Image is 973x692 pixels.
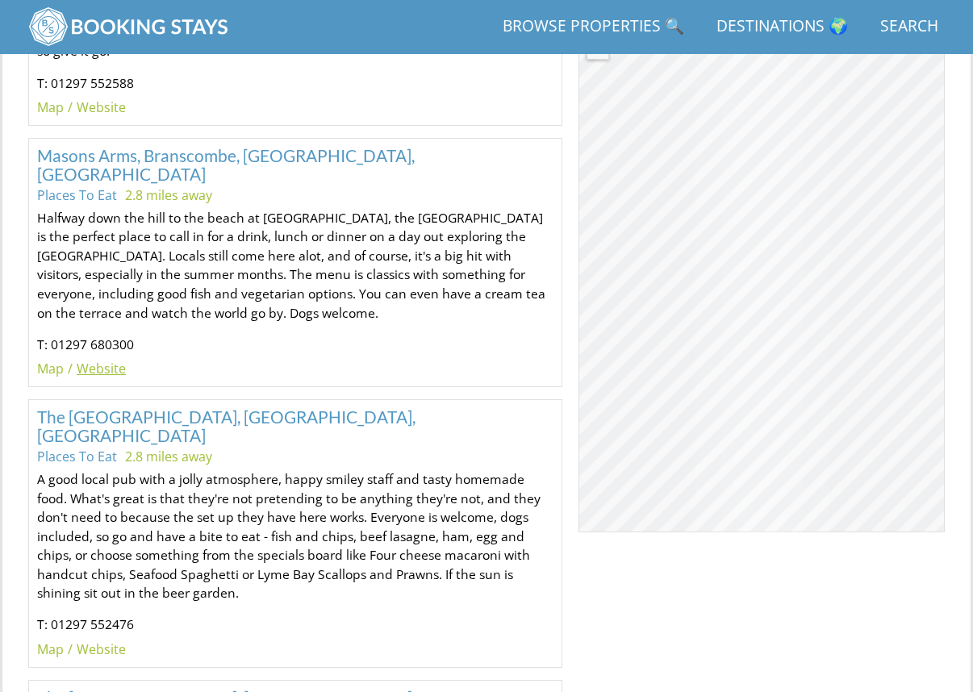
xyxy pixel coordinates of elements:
[37,186,117,204] a: Places To Eat
[28,6,230,47] img: BookingStays
[37,74,553,94] p: T: 01297 552588
[37,640,64,658] a: Map
[77,640,126,658] a: Website
[579,9,944,532] canvas: Map
[77,360,126,377] a: Website
[37,98,64,116] a: Map
[37,145,415,184] a: Masons Arms, Branscombe, [GEOGRAPHIC_DATA], [GEOGRAPHIC_DATA]
[496,9,691,45] a: Browse Properties 🔍
[125,186,212,205] li: 2.8 miles away
[874,9,945,45] a: Search
[37,406,416,445] a: The [GEOGRAPHIC_DATA], [GEOGRAPHIC_DATA], [GEOGRAPHIC_DATA]
[77,98,126,116] a: Website
[37,615,553,635] p: T: 01297 552476
[37,336,553,355] p: T: 01297 680300
[37,209,553,323] p: Halfway down the hill to the beach at [GEOGRAPHIC_DATA], the [GEOGRAPHIC_DATA] is the perfect pla...
[37,360,64,377] a: Map
[710,9,854,45] a: Destinations 🌍
[37,470,553,603] p: A good local pub with a jolly atmosphere, happy smiley staff and tasty homemade food. What's grea...
[37,448,117,465] a: Places To Eat
[125,447,212,466] li: 2.8 miles away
